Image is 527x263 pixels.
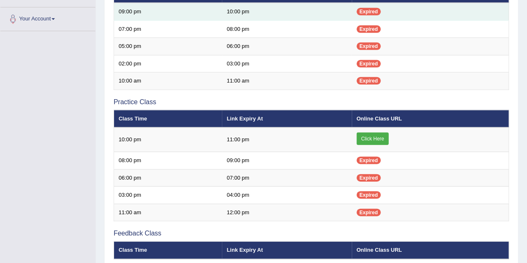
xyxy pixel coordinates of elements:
[114,73,222,90] td: 10:00 am
[222,187,352,204] td: 04:00 pm
[222,110,352,128] th: Link Expiry At
[357,8,381,15] span: Expired
[114,187,222,204] td: 03:00 pm
[222,204,352,221] td: 12:00 pm
[222,38,352,55] td: 06:00 pm
[357,60,381,68] span: Expired
[114,38,222,55] td: 05:00 pm
[114,55,222,73] td: 02:00 pm
[114,3,222,20] td: 09:00 pm
[222,128,352,152] td: 11:00 pm
[114,169,222,187] td: 06:00 pm
[114,20,222,38] td: 07:00 pm
[114,110,222,128] th: Class Time
[352,110,509,128] th: Online Class URL
[222,3,352,20] td: 10:00 pm
[357,25,381,33] span: Expired
[357,174,381,182] span: Expired
[222,242,352,259] th: Link Expiry At
[357,209,381,216] span: Expired
[222,73,352,90] td: 11:00 am
[222,152,352,170] td: 09:00 pm
[357,43,381,50] span: Expired
[114,128,222,152] td: 10:00 pm
[114,242,222,259] th: Class Time
[222,55,352,73] td: 03:00 pm
[357,191,381,199] span: Expired
[357,133,389,145] a: Click Here
[357,157,381,164] span: Expired
[114,152,222,170] td: 08:00 pm
[114,230,509,237] h3: Feedback Class
[114,204,222,221] td: 11:00 am
[222,169,352,187] td: 07:00 pm
[114,98,509,106] h3: Practice Class
[0,8,95,28] a: Your Account
[357,77,381,85] span: Expired
[222,20,352,38] td: 08:00 pm
[352,242,509,259] th: Online Class URL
